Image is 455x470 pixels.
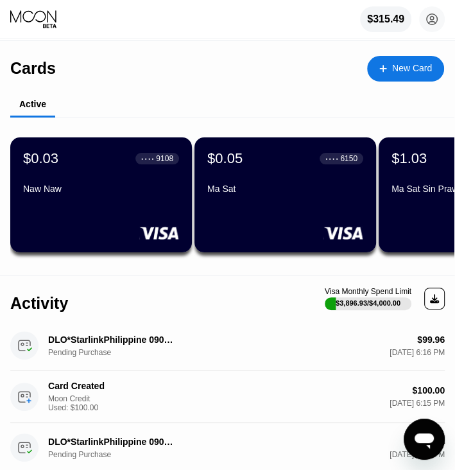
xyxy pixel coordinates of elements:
div: $0.03● ● ● ●9108Naw Naw [10,137,192,252]
div: $1.03 [391,150,427,167]
div: 9108 [156,154,173,163]
div: Card Created [48,381,176,391]
div: Active [19,99,46,109]
div: DLO*StarlinkPhilippine 090000000 PH [48,437,176,447]
div: $99.96 [417,335,445,345]
div: Pending Purchase [48,348,112,357]
div: $315.49 [360,6,411,32]
div: Visa Monthly Spend Limit$3,896.93/$4,000.00 [325,287,411,310]
div: 6150 [340,154,357,163]
div: DLO*StarlinkPhilippine 090000000 PHPending Purchase$99.96[DATE] 6:16 PM [10,321,445,370]
div: $0.05 [207,150,243,167]
div: [DATE] 6:14 PM [390,450,445,459]
div: Cards [10,59,56,78]
div: Naw Naw [23,184,179,194]
div: Activity [10,294,68,313]
div: Ma Sat [207,184,363,194]
div: $100.00 [412,385,445,396]
div: ● ● ● ● [141,157,154,161]
div: ● ● ● ● [325,157,338,161]
div: Pending Purchase [48,450,112,459]
div: Visa Monthly Spend Limit [325,287,411,296]
div: [DATE] 6:15 PM [390,399,445,408]
div: [DATE] 6:16 PM [390,348,445,357]
div: Card CreatedMoon Credit Used: $100.00$100.00[DATE] 6:15 PM [10,370,445,423]
div: $0.03 [23,150,58,167]
div: Moon Credit Used: $100.00 [48,394,112,412]
div: $0.05● ● ● ●6150Ma Sat [194,137,376,252]
div: $3,896.93 / $4,000.00 [336,299,400,307]
div: DLO*StarlinkPhilippine 090000000 PH [48,335,176,345]
iframe: Button to launch messaging window [404,419,445,460]
div: $315.49 [367,13,404,25]
div: New Card [392,63,432,74]
div: New Card [367,56,444,82]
